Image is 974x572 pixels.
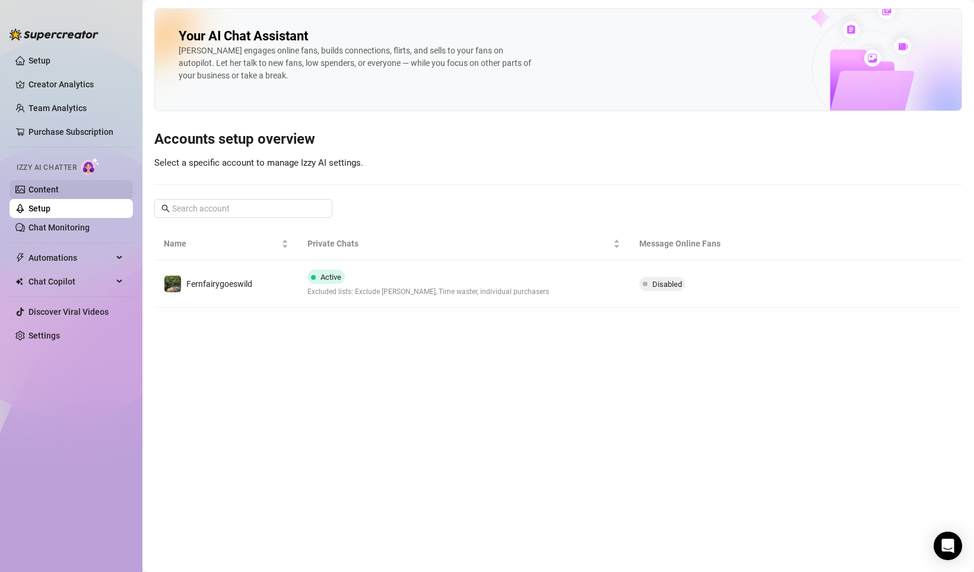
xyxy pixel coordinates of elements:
span: Automations [28,248,113,267]
a: Team Analytics [28,103,87,113]
a: Creator Analytics [28,75,123,94]
img: AI Chatter [81,157,100,175]
a: Content [28,185,59,194]
span: Select a specific account to manage Izzy AI settings. [154,157,363,168]
a: Setup [28,56,50,65]
input: Search account [172,202,316,215]
a: Chat Monitoring [28,223,90,232]
a: Discover Viral Videos [28,307,109,317]
a: Purchase Subscription [28,122,123,141]
span: Active [321,273,341,282]
th: Private Chats [298,227,630,260]
h3: Accounts setup overview [154,130,962,149]
div: [PERSON_NAME] engages online fans, builds connections, flirts, and sells to your fans on autopilo... [179,45,535,82]
span: Excluded lists: Exclude [PERSON_NAME], Time waster, individual purchasers [307,286,549,298]
span: Fernfairygoeswild [186,279,252,289]
span: Izzy AI Chatter [17,162,77,173]
img: logo-BBDzfeDw.svg [9,29,99,40]
img: Fernfairygoeswild [164,276,181,292]
span: Disabled [652,280,682,289]
th: Message Online Fans [630,227,851,260]
h2: Your AI Chat Assistant [179,28,308,45]
span: thunderbolt [15,253,25,263]
a: Settings [28,331,60,340]
img: Chat Copilot [15,277,23,286]
span: Name [164,237,279,250]
a: Setup [28,204,50,213]
div: Open Intercom Messenger [934,532,962,560]
span: Private Chats [307,237,611,250]
span: search [161,204,170,213]
span: Chat Copilot [28,272,113,291]
th: Name [154,227,298,260]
